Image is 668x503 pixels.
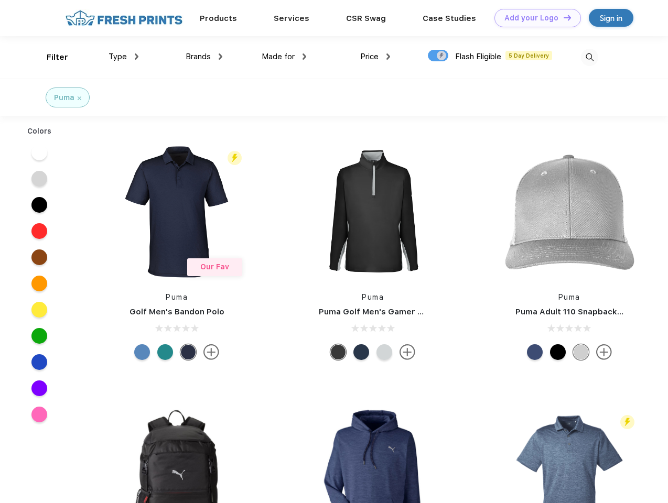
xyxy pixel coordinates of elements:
[157,344,173,360] div: Green Lagoon
[400,344,415,360] img: more.svg
[203,344,219,360] img: more.svg
[581,49,598,66] img: desktop_search.svg
[107,142,246,281] img: func=resize&h=266
[200,263,229,271] span: Our Fav
[600,12,622,24] div: Sign in
[19,126,60,137] div: Colors
[262,52,295,61] span: Made for
[303,142,443,281] img: func=resize&h=266
[200,14,237,23] a: Products
[620,415,634,429] img: flash_active_toggle.svg
[596,344,612,360] img: more.svg
[573,344,589,360] div: Quarry Brt Whit
[504,14,558,23] div: Add your Logo
[62,9,186,27] img: fo%20logo%202.webp
[376,344,392,360] div: High Rise
[360,52,379,61] span: Price
[550,344,566,360] div: Pma Blk Pma Blk
[500,142,639,281] img: func=resize&h=266
[180,344,196,360] div: Navy Blazer
[166,293,188,301] a: Puma
[505,51,552,60] span: 5 Day Delivery
[54,92,74,103] div: Puma
[527,344,543,360] div: Peacoat Qut Shd
[219,53,222,60] img: dropdown.png
[228,151,242,165] img: flash_active_toggle.svg
[455,52,501,61] span: Flash Eligible
[47,51,68,63] div: Filter
[130,307,224,316] a: Golf Men's Bandon Polo
[78,96,81,100] img: filter_cancel.svg
[134,344,150,360] div: Lake Blue
[558,293,580,301] a: Puma
[135,53,138,60] img: dropdown.png
[303,53,306,60] img: dropdown.png
[186,52,211,61] span: Brands
[564,15,571,20] img: DT
[330,344,346,360] div: Puma Black
[386,53,390,60] img: dropdown.png
[109,52,127,61] span: Type
[353,344,369,360] div: Navy Blazer
[362,293,384,301] a: Puma
[319,307,484,316] a: Puma Golf Men's Gamer Golf Quarter-Zip
[274,14,309,23] a: Services
[589,9,633,27] a: Sign in
[346,14,386,23] a: CSR Swag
